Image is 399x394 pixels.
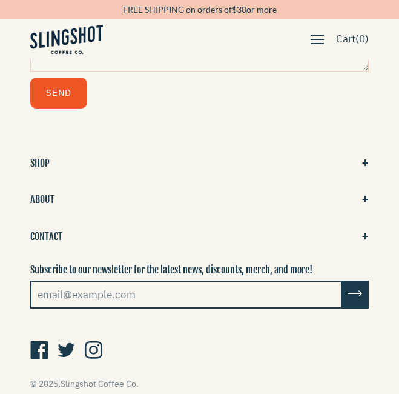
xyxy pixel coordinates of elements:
span: 30 [237,4,246,15]
span: ( [355,31,359,47]
a: Cart(0) [330,25,375,53]
a: Slingshot Coffee Co. [61,378,139,389]
span: © 2025, [30,378,139,389]
button: SHOP [30,153,369,173]
button: Send [30,78,87,109]
span: 0 [359,32,365,45]
button: CONTACT [30,227,369,246]
input: email@example.com [30,281,342,309]
span: ) [365,31,369,47]
p: Subscribe to our newsletter for the latest news, discounts, merch, and more! [30,263,369,276]
button: ABOUT [30,190,369,209]
span: $ [232,4,237,15]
